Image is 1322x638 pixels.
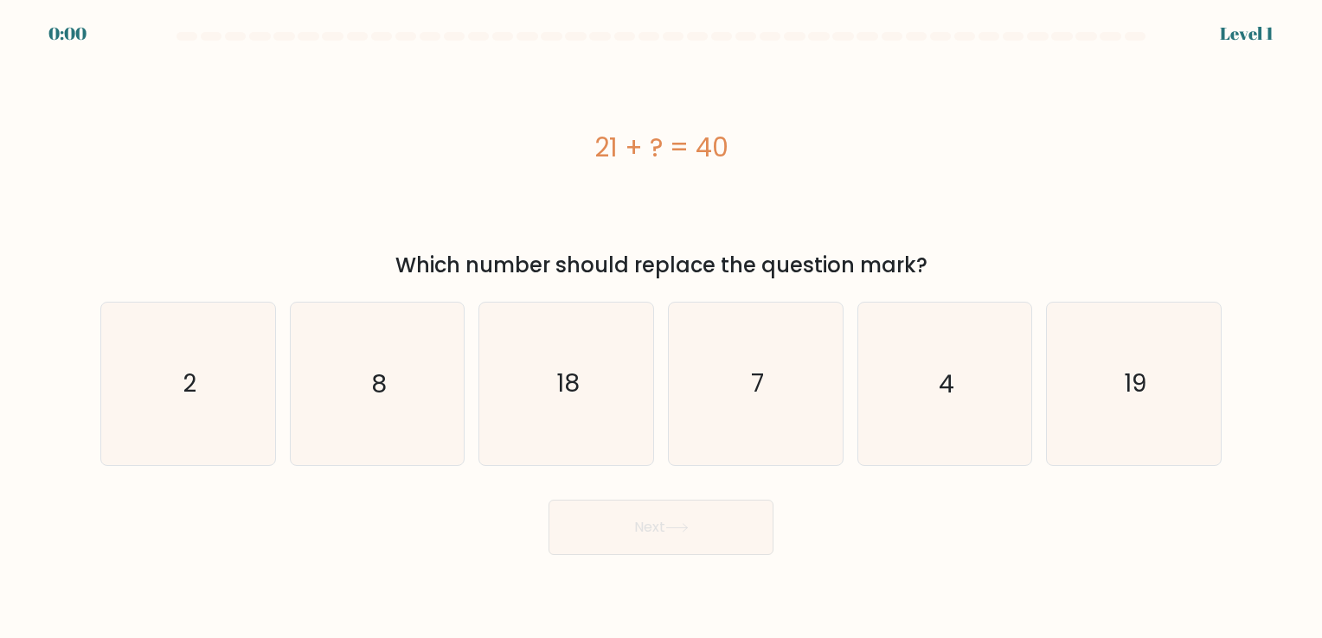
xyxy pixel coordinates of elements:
[100,128,1222,167] div: 21 + ? = 40
[751,367,764,401] text: 7
[1220,21,1274,47] div: Level 1
[183,367,196,401] text: 2
[48,21,87,47] div: 0:00
[1124,367,1146,401] text: 19
[549,500,773,555] button: Next
[939,367,954,401] text: 4
[371,367,387,401] text: 8
[556,367,580,401] text: 18
[111,250,1211,281] div: Which number should replace the question mark?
